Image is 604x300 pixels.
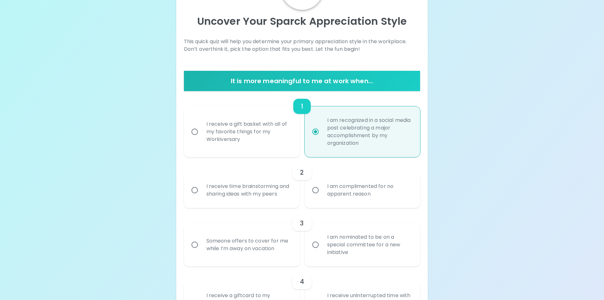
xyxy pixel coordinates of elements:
div: Someone offers to cover for me while I’m away on vacation [201,230,296,260]
h6: 2 [300,167,304,177]
p: Uncover Your Sparck Appreciation Style [184,15,420,28]
div: I receive a gift basket with all of my favorite things for my Workiversary [201,113,296,151]
div: I receive time brainstorming and sharing ideas with my peers [201,175,296,205]
h6: It is more meaningful to me at work when... [186,76,418,86]
div: I am recognized in a social media post celebrating a major accomplishment by my organization [322,109,417,155]
div: I am complimented for no apparent reason [322,175,417,205]
h6: 1 [301,101,303,111]
div: choice-group-check [184,91,420,157]
p: This quick quiz will help you determine your primary appreciation style in the workplace. Don’t o... [184,38,420,53]
div: choice-group-check [184,208,420,266]
div: I am nominated to be on a special committee for a new initiative [322,226,417,264]
h6: 3 [300,218,304,228]
h6: 4 [300,277,304,287]
div: choice-group-check [184,157,420,208]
